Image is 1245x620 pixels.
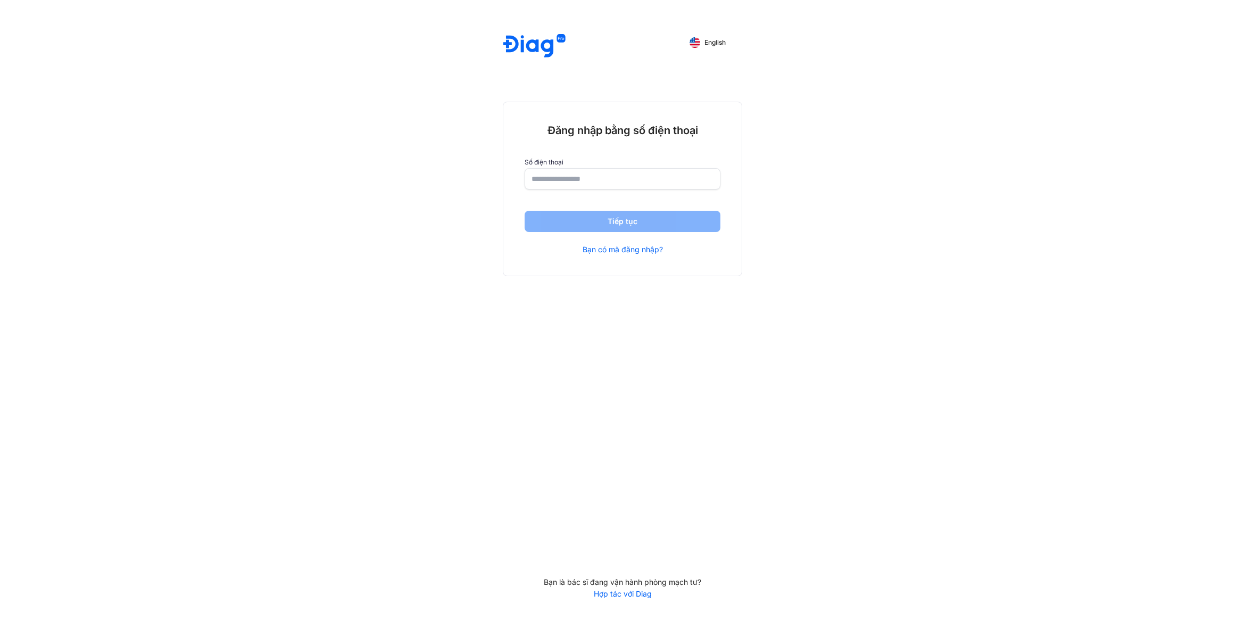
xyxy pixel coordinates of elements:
[503,34,566,59] img: logo
[704,39,726,46] span: English
[503,589,742,599] a: Hợp tác với Diag
[503,577,742,587] div: Bạn là bác sĩ đang vận hành phòng mạch tư?
[525,123,720,137] div: Đăng nhập bằng số điện thoại
[682,34,733,51] button: English
[583,245,663,254] a: Bạn có mã đăng nhập?
[690,37,700,48] img: English
[525,159,720,166] label: Số điện thoại
[525,211,720,232] button: Tiếp tục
